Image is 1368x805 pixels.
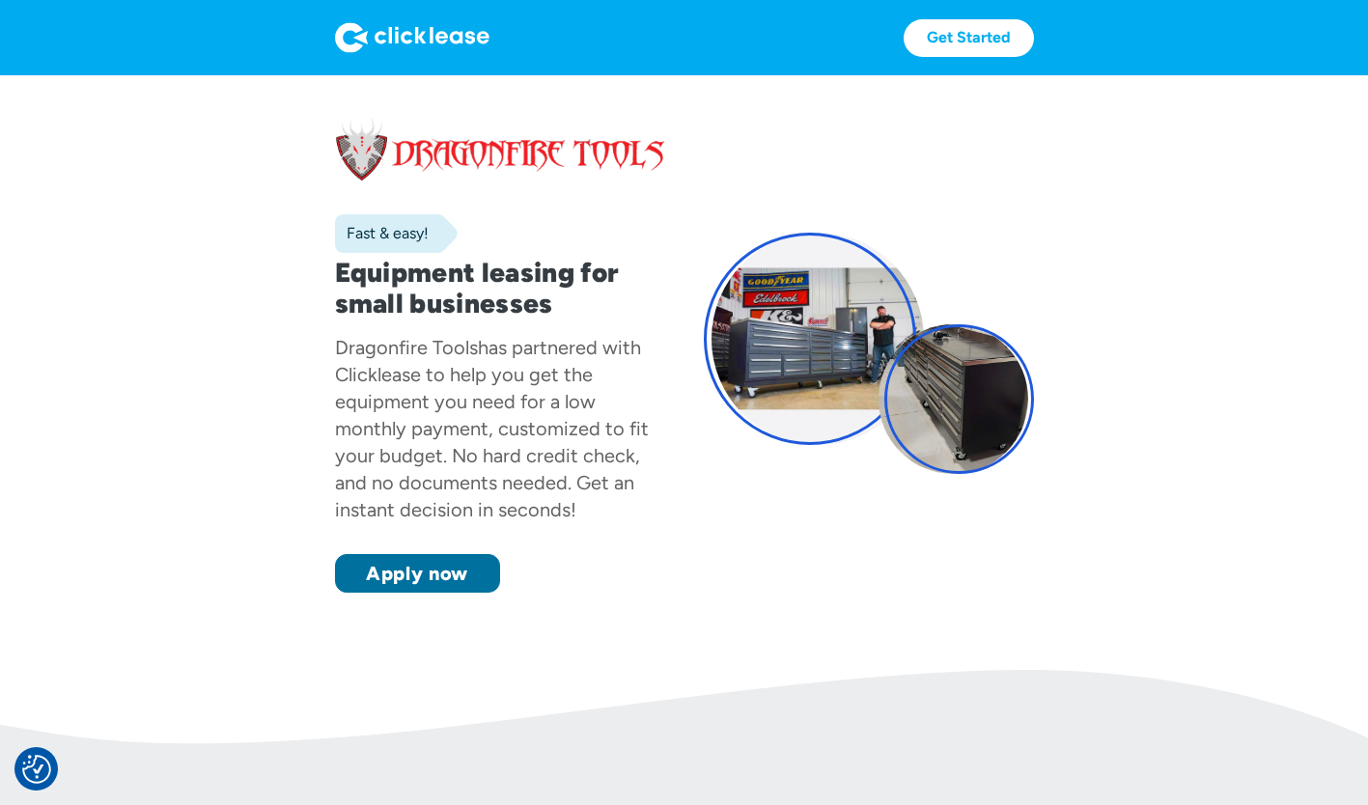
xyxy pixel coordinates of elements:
[335,554,500,593] a: Apply now
[335,22,489,53] img: Logo
[335,336,478,359] div: Dragonfire Tools
[22,755,51,784] button: Consent Preferences
[904,19,1034,57] a: Get Started
[335,336,649,521] div: has partnered with Clicklease to help you get the equipment you need for a low monthly payment, c...
[335,224,429,243] div: Fast & easy!
[22,755,51,784] img: Revisit consent button
[335,257,665,319] h1: Equipment leasing for small businesses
